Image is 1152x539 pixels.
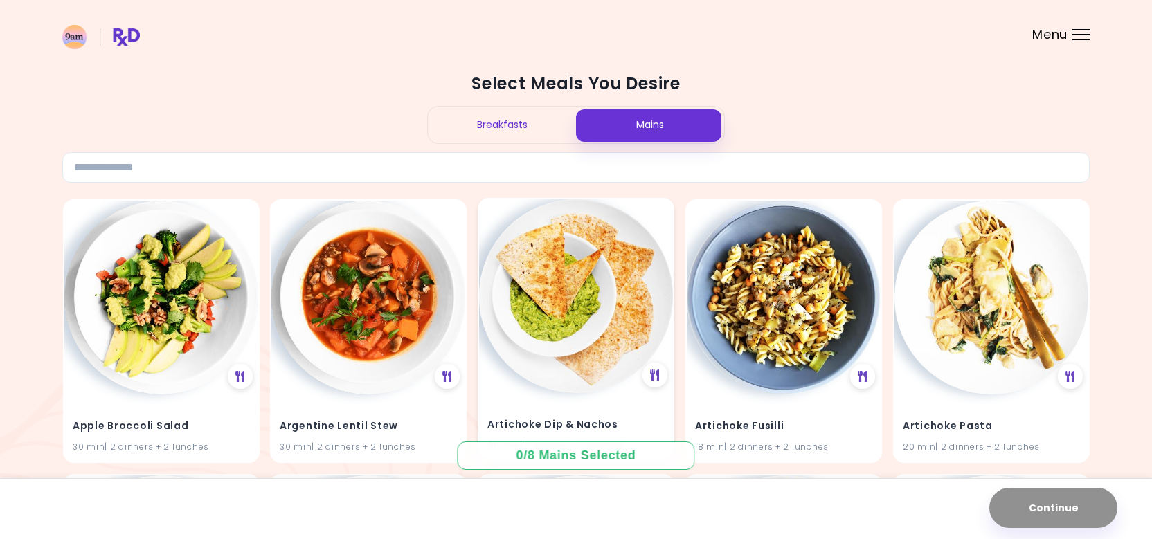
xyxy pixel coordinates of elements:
div: See Meal Plan [642,363,667,387]
div: 18 min | 2 dinners + 2 lunches [695,440,872,453]
h4: Artichoke Pasta [903,415,1080,437]
div: 20 min | 2 dinners + 2 lunches [903,440,1080,453]
div: See Meal Plan [227,364,252,389]
div: 0 / 8 Mains Selected [506,447,646,464]
span: Menu [1032,28,1068,41]
h4: Argentine Lentil Stew [280,415,457,437]
div: 30 min | 2 dinners + 2 lunches [73,440,250,453]
div: 20 min | 2 dinners + 2 lunches [487,439,665,452]
h4: Apple Broccoli Salad [73,415,250,437]
h4: Artichoke Fusilli [695,415,872,437]
div: See Meal Plan [850,364,875,389]
div: 30 min | 2 dinners + 2 lunches [280,440,457,453]
div: See Meal Plan [435,364,460,389]
img: RxDiet [62,25,140,49]
div: See Meal Plan [1057,364,1082,389]
h4: Artichoke Dip & Nachos [487,414,665,436]
div: Breakfasts [428,107,576,143]
button: Continue [989,488,1117,528]
div: Mains [576,107,724,143]
h2: Select Meals You Desire [62,73,1090,95]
